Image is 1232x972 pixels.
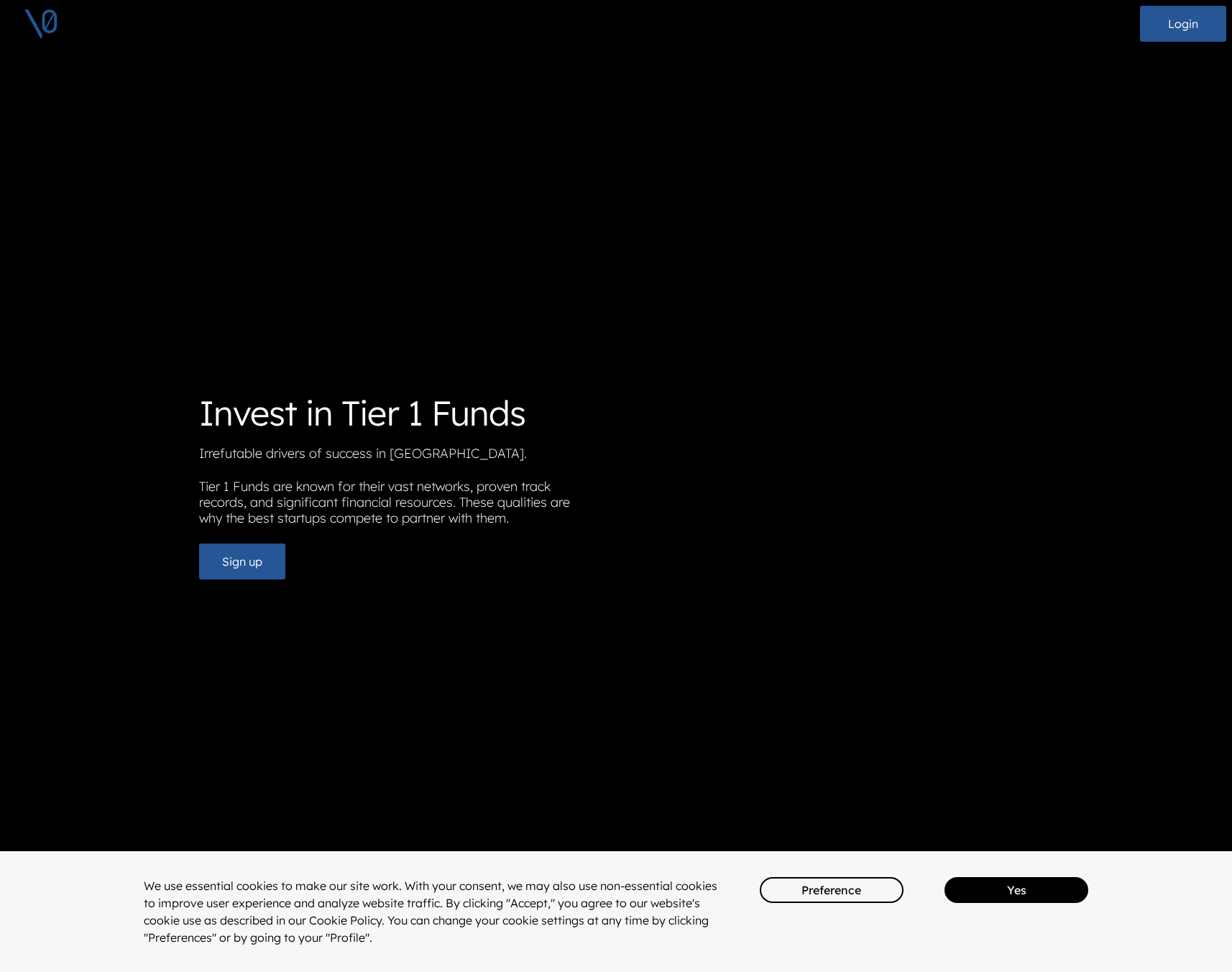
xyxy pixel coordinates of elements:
button: Yes [944,877,1088,903]
img: V0 logo [23,6,59,42]
p: Tier 1 Funds are known for their vast networks, proven track records, and significant financial r... [199,479,604,532]
p: Irrefutable drivers of success in [GEOGRAPHIC_DATA]. [199,446,604,467]
button: Preference [760,877,904,903]
button: Sign up [199,544,285,579]
div: We use essential cookies to make our site work. With your consent, we may also use non-essential ... [144,877,719,946]
button: Login [1140,6,1226,42]
h1: Invest in Tier 1 Funds [199,393,604,434]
